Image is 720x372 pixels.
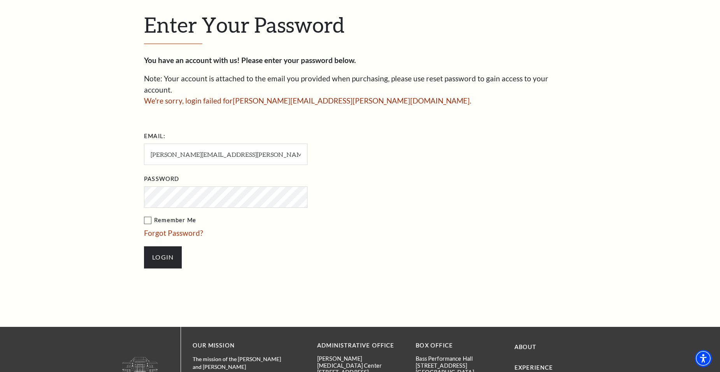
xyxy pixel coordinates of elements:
[144,216,385,225] label: Remember Me
[144,56,240,65] strong: You have an account with us!
[144,132,165,141] label: Email:
[144,144,307,165] input: Required
[317,355,404,369] p: [PERSON_NAME][MEDICAL_DATA] Center
[144,174,179,184] label: Password
[144,12,344,37] span: Enter Your Password
[416,355,502,362] p: Bass Performance Hall
[144,73,576,95] p: Note: Your account is attached to the email you provided when purchasing, please use reset passwo...
[144,246,182,268] input: Submit button
[193,341,290,351] p: OUR MISSION
[416,362,502,369] p: [STREET_ADDRESS]
[144,228,203,237] a: Forgot Password?
[241,56,356,65] strong: Please enter your password below.
[416,341,502,351] p: BOX OFFICE
[695,350,712,367] div: Accessibility Menu
[515,344,537,350] a: About
[515,364,553,371] a: Experience
[317,341,404,351] p: Administrative Office
[144,96,471,105] span: We're sorry, login failed for [PERSON_NAME][EMAIL_ADDRESS][PERSON_NAME][DOMAIN_NAME] .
